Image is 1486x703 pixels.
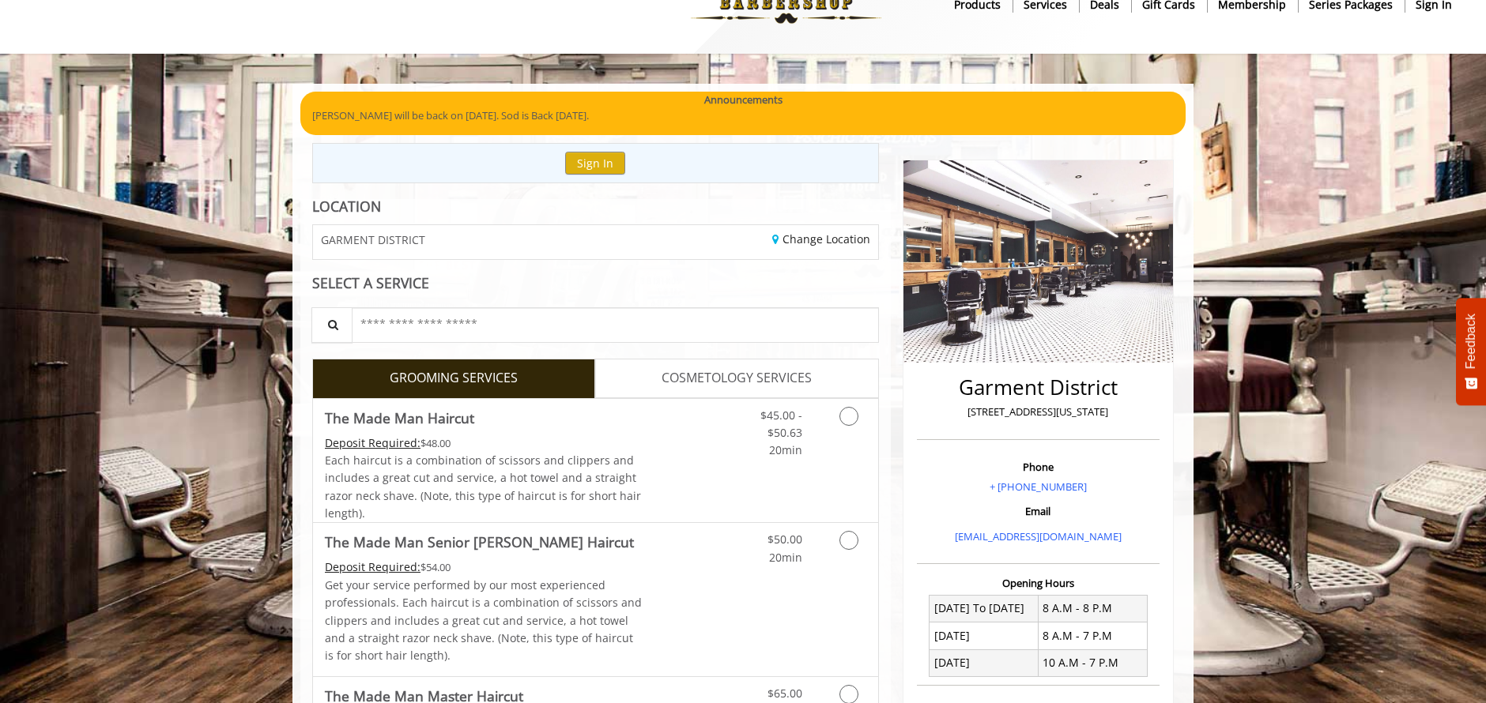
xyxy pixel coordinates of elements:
p: [PERSON_NAME] will be back on [DATE]. Sod is Back [DATE]. [312,107,1174,124]
span: GARMENT DISTRICT [321,234,425,246]
span: $50.00 [768,532,802,547]
b: The Made Man Senior [PERSON_NAME] Haircut [325,531,634,553]
div: SELECT A SERVICE [312,276,879,291]
td: 8 A.M - 7 P.M [1038,622,1147,649]
td: [DATE] [930,649,1039,676]
a: [EMAIL_ADDRESS][DOMAIN_NAME] [955,529,1122,543]
span: This service needs some Advance to be paid before we block your appointment [325,435,421,450]
h3: Email [921,506,1156,517]
button: Feedback - Show survey [1456,298,1486,405]
p: [STREET_ADDRESS][US_STATE] [921,404,1156,420]
button: Sign In [565,152,625,175]
td: [DATE] [930,622,1039,649]
td: 8 A.M - 8 P.M [1038,595,1147,622]
td: [DATE] To [DATE] [930,595,1039,622]
b: The Made Man Haircut [325,407,474,429]
div: $54.00 [325,558,643,576]
span: This service needs some Advance to be paid before we block your appointment [325,559,421,574]
b: LOCATION [312,197,381,216]
b: Announcements [704,92,783,108]
h2: Garment District [921,376,1156,399]
a: Change Location [772,231,870,246]
button: Service Search [311,307,353,343]
span: 20min [769,442,802,457]
span: Each haircut is a combination of scissors and clippers and includes a great cut and service, a ho... [325,453,641,521]
span: $45.00 - $50.63 [760,408,802,440]
h3: Opening Hours [917,577,1160,588]
span: GROOMING SERVICES [390,368,518,389]
span: Feedback [1464,314,1478,369]
h3: Phone [921,461,1156,472]
span: $65.00 [768,686,802,701]
a: + [PHONE_NUMBER] [990,479,1087,494]
p: Get your service performed by our most experienced professionals. Each haircut is a combination o... [325,577,643,665]
span: 20min [769,550,802,565]
span: COSMETOLOGY SERVICES [662,368,812,389]
div: $48.00 [325,434,643,452]
td: 10 A.M - 7 P.M [1038,649,1147,676]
